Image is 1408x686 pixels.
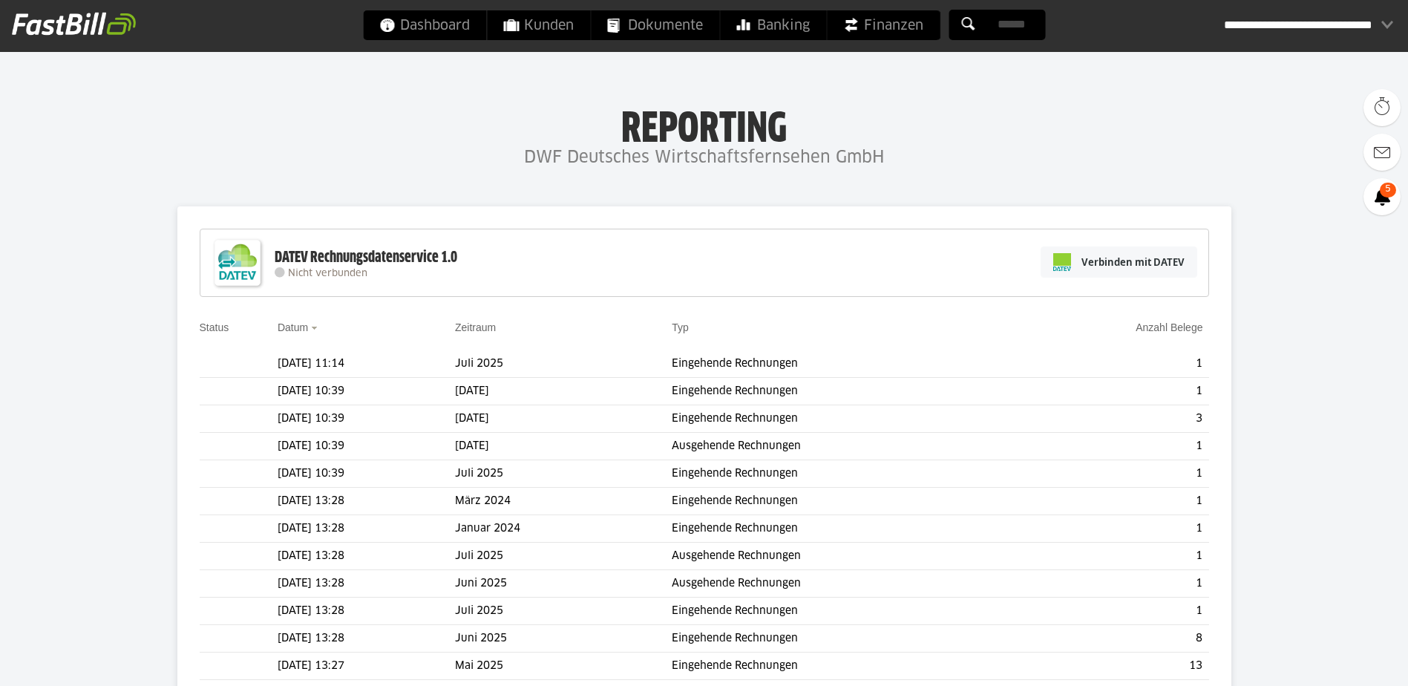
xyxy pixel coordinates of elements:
td: 1 [1015,488,1208,515]
span: Verbinden mit DATEV [1081,255,1185,269]
a: Kunden [487,10,590,40]
span: Kunden [503,10,574,40]
iframe: Öffnet ein Widget, in dem Sie weitere Informationen finden [1294,641,1393,679]
td: Juli 2025 [455,350,672,378]
td: 1 [1015,570,1208,598]
a: Anzahl Belege [1136,321,1202,333]
td: [DATE] 10:39 [278,405,455,433]
td: [DATE] 11:14 [278,350,455,378]
td: Juli 2025 [455,543,672,570]
td: Eingehende Rechnungen [672,405,1015,433]
td: [DATE] [455,378,672,405]
img: fastbill_logo_white.png [12,12,136,36]
td: Mai 2025 [455,653,672,680]
td: [DATE] [455,433,672,460]
td: Eingehende Rechnungen [672,460,1015,488]
td: 1 [1015,460,1208,488]
td: März 2024 [455,488,672,515]
span: Finanzen [843,10,923,40]
a: Dokumente [591,10,719,40]
img: DATEV-Datenservice Logo [208,233,267,293]
span: Banking [736,10,810,40]
span: Nicht verbunden [288,269,367,278]
td: 1 [1015,378,1208,405]
td: Juli 2025 [455,460,672,488]
td: Januar 2024 [455,515,672,543]
td: [DATE] 13:28 [278,598,455,625]
h1: Reporting [148,105,1260,143]
td: [DATE] [455,405,672,433]
a: Status [200,321,229,333]
td: Ausgehende Rechnungen [672,543,1015,570]
td: 1 [1015,515,1208,543]
td: Ausgehende Rechnungen [672,570,1015,598]
td: Eingehende Rechnungen [672,515,1015,543]
span: Dokumente [607,10,703,40]
td: 8 [1015,625,1208,653]
a: Dashboard [363,10,486,40]
td: Eingehende Rechnungen [672,625,1015,653]
td: [DATE] 13:28 [278,488,455,515]
a: 5 [1363,178,1401,215]
td: [DATE] 13:27 [278,653,455,680]
td: 13 [1015,653,1208,680]
td: 1 [1015,350,1208,378]
td: 3 [1015,405,1208,433]
img: sort_desc.gif [311,327,321,330]
td: [DATE] 13:28 [278,515,455,543]
div: DATEV Rechnungsdatenservice 1.0 [275,248,457,267]
a: Typ [672,321,689,333]
td: [DATE] 13:28 [278,625,455,653]
td: Juni 2025 [455,625,672,653]
td: Eingehende Rechnungen [672,350,1015,378]
td: 1 [1015,543,1208,570]
a: Datum [278,321,308,333]
td: [DATE] 10:39 [278,460,455,488]
img: pi-datev-logo-farbig-24.svg [1053,253,1071,271]
td: Eingehende Rechnungen [672,653,1015,680]
td: Eingehende Rechnungen [672,598,1015,625]
td: 1 [1015,598,1208,625]
td: [DATE] 13:28 [278,570,455,598]
td: Juli 2025 [455,598,672,625]
td: Ausgehende Rechnungen [672,433,1015,460]
td: Juni 2025 [455,570,672,598]
a: Finanzen [827,10,940,40]
span: Dashboard [379,10,470,40]
a: Zeitraum [455,321,496,333]
td: 1 [1015,433,1208,460]
a: Banking [720,10,826,40]
a: Verbinden mit DATEV [1041,246,1197,278]
td: Eingehende Rechnungen [672,378,1015,405]
span: 5 [1380,183,1396,197]
td: [DATE] 13:28 [278,543,455,570]
td: [DATE] 10:39 [278,378,455,405]
td: [DATE] 10:39 [278,433,455,460]
td: Eingehende Rechnungen [672,488,1015,515]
